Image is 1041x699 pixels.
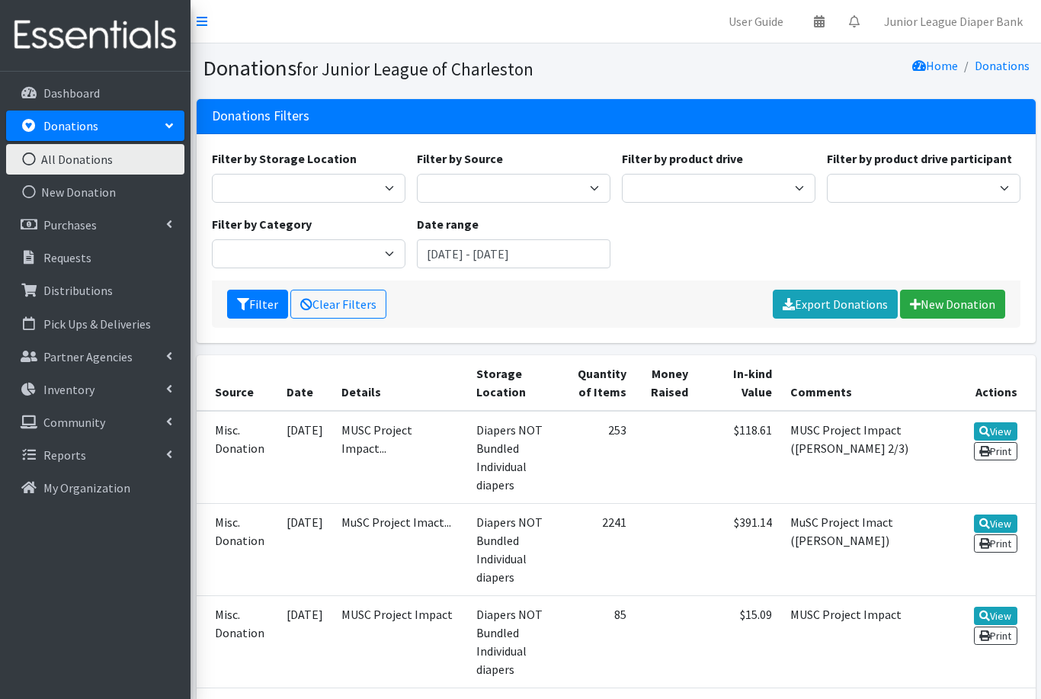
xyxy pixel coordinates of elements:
td: MUSC Project Impact... [332,411,467,504]
h3: Donations Filters [212,108,309,124]
a: New Donation [900,290,1005,319]
label: Filter by Category [212,215,312,233]
td: [DATE] [277,503,332,595]
th: Quantity of Items [560,355,636,411]
td: $118.61 [697,411,781,504]
td: MUSC Project Impact [781,595,959,688]
td: MuSC Project Imact ([PERSON_NAME]) [781,503,959,595]
p: Donations [43,118,98,133]
td: [DATE] [277,411,332,504]
a: All Donations [6,144,184,175]
a: Print [974,627,1017,645]
td: MuSC Project Imact... [332,503,467,595]
a: Pick Ups & Deliveries [6,309,184,339]
a: Distributions [6,275,184,306]
label: Date range [417,215,479,233]
label: Filter by product drive participant [827,149,1012,168]
th: Actions [959,355,1036,411]
td: Diapers NOT Bundled Individual diapers [467,595,560,688]
th: Storage Location [467,355,560,411]
p: Community [43,415,105,430]
td: Diapers NOT Bundled Individual diapers [467,411,560,504]
a: Inventory [6,374,184,405]
th: Details [332,355,467,411]
a: Reports [6,440,184,470]
a: Purchases [6,210,184,240]
a: Export Donations [773,290,898,319]
th: Comments [781,355,959,411]
p: Purchases [43,217,97,232]
td: 85 [560,595,636,688]
td: [DATE] [277,595,332,688]
a: New Donation [6,177,184,207]
td: Misc. Donation [197,595,278,688]
label: Filter by Storage Location [212,149,357,168]
td: MUSC Project Impact [332,595,467,688]
td: MUSC Project Impact ([PERSON_NAME] 2/3) [781,411,959,504]
a: Print [974,442,1017,460]
a: Home [912,58,958,73]
label: Filter by Source [417,149,503,168]
input: January 1, 2011 - December 31, 2011 [417,239,610,268]
th: Date [277,355,332,411]
td: $15.09 [697,595,781,688]
button: Filter [227,290,288,319]
a: User Guide [716,6,796,37]
td: Diapers NOT Bundled Individual diapers [467,503,560,595]
a: View [974,515,1017,533]
p: My Organization [43,480,130,495]
a: View [974,607,1017,625]
p: Reports [43,447,86,463]
a: Community [6,407,184,438]
a: View [974,422,1017,441]
th: Source [197,355,278,411]
a: Clear Filters [290,290,386,319]
label: Filter by product drive [622,149,743,168]
th: In-kind Value [697,355,781,411]
h1: Donations [203,55,610,82]
a: Donations [975,58,1030,73]
a: Junior League Diaper Bank [872,6,1035,37]
p: Requests [43,250,91,265]
p: Distributions [43,283,113,298]
a: Requests [6,242,184,273]
img: HumanEssentials [6,10,184,61]
a: My Organization [6,473,184,503]
a: Dashboard [6,78,184,108]
small: for Junior League of Charleston [296,58,533,80]
th: Money Raised [636,355,697,411]
p: Partner Agencies [43,349,133,364]
a: Print [974,534,1017,553]
td: 253 [560,411,636,504]
td: 2241 [560,503,636,595]
td: Misc. Donation [197,411,278,504]
p: Dashboard [43,85,100,101]
a: Partner Agencies [6,341,184,372]
td: Misc. Donation [197,503,278,595]
td: $391.14 [697,503,781,595]
p: Pick Ups & Deliveries [43,316,151,332]
p: Inventory [43,382,94,397]
a: Donations [6,111,184,141]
